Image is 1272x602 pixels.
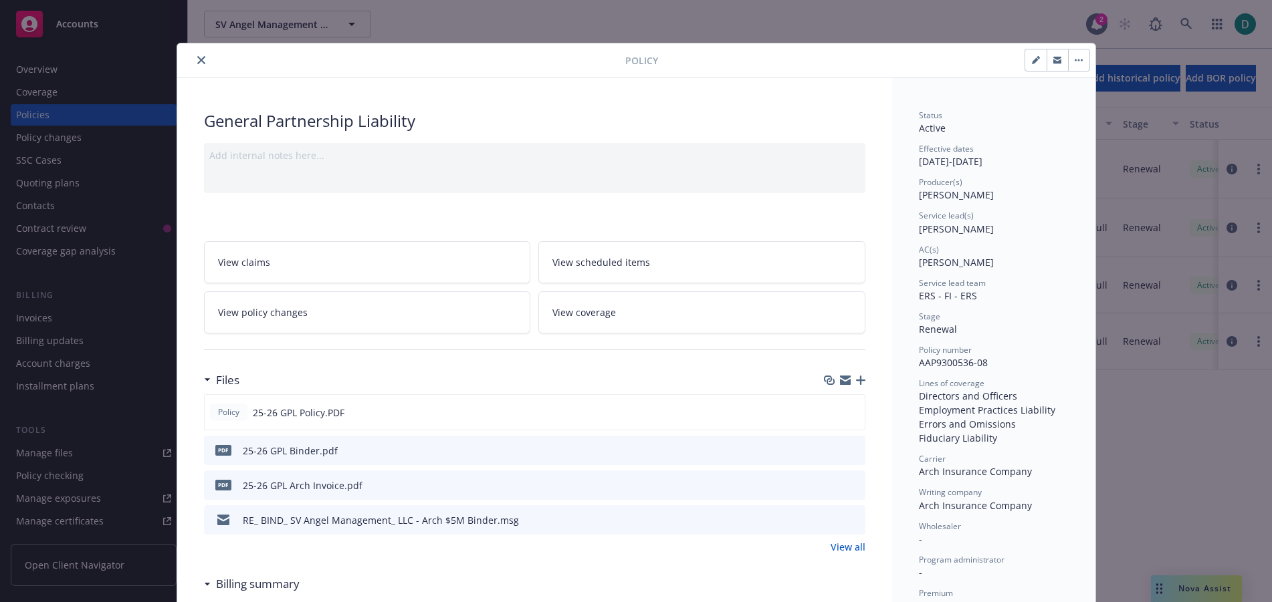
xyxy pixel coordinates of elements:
span: Wholesaler [919,520,961,532]
button: download file [827,513,837,527]
span: Service lead team [919,277,986,289]
span: Premium [919,587,953,599]
div: 25-26 GPL Arch Invoice.pdf [243,478,362,492]
button: preview file [847,406,859,420]
button: download file [827,478,837,492]
span: View claims [218,255,270,269]
div: Fiduciary Liability [919,431,1069,445]
button: close [193,52,209,68]
span: AAP9300536-08 [919,356,988,369]
div: Files [204,371,239,389]
span: Active [919,122,946,134]
span: pdf [215,480,231,490]
a: View coverage [538,291,865,333]
button: download file [827,444,837,458]
button: preview file [848,478,860,492]
div: [DATE] - [DATE] [919,143,1069,168]
span: Renewal [919,323,957,335]
div: RE_ BIND_ SV Angel Management_ LLC - Arch $5M Binder.msg [243,513,519,527]
a: View scheduled items [538,241,865,283]
span: Service lead(s) [919,210,974,221]
button: preview file [848,444,860,458]
span: View coverage [552,305,616,319]
span: View scheduled items [552,255,650,269]
span: Status [919,110,942,121]
span: View policy changes [218,305,308,319]
span: [PERSON_NAME] [919,188,994,201]
a: View claims [204,241,531,283]
span: - [919,533,922,545]
div: General Partnership Liability [204,110,865,132]
span: AC(s) [919,244,939,255]
span: - [919,566,922,579]
span: Policy [215,406,242,418]
span: Lines of coverage [919,378,984,389]
span: 25-26 GPL Policy.PDF [253,406,344,420]
span: Program administrator [919,554,1004,565]
span: Arch Insurance Company [919,465,1032,478]
div: Billing summary [204,575,300,593]
span: Producer(s) [919,176,962,188]
span: [PERSON_NAME] [919,256,994,269]
span: Arch Insurance Company [919,499,1032,512]
h3: Files [216,371,239,389]
div: Directors and Officers [919,389,1069,403]
button: download file [826,406,837,420]
span: Policy [625,53,658,67]
span: [PERSON_NAME] [919,222,994,235]
div: Employment Practices Liability [919,403,1069,417]
div: Errors and Omissions [919,417,1069,431]
span: ERS - FI - ERS [919,289,977,302]
a: View all [831,540,865,554]
span: pdf [215,445,231,455]
span: Stage [919,311,940,322]
h3: Billing summary [216,575,300,593]
span: Effective dates [919,143,974,154]
span: Writing company [919,486,982,498]
span: Carrier [919,453,946,464]
div: 25-26 GPL Binder.pdf [243,444,338,458]
div: Add internal notes here... [209,148,860,162]
button: preview file [848,513,860,527]
span: Policy number [919,344,972,355]
a: View policy changes [204,291,531,333]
